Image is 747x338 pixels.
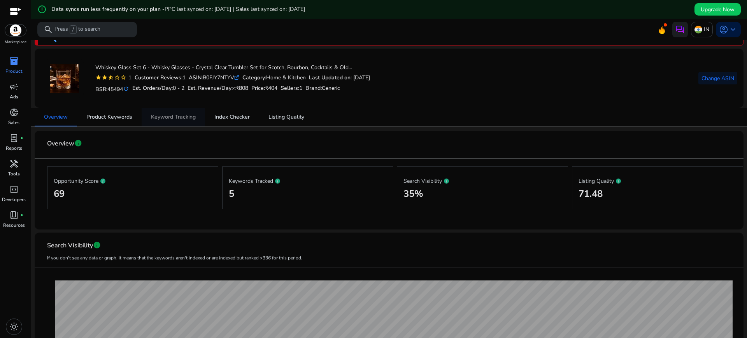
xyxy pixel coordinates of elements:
[20,214,23,217] span: fiber_manual_record
[95,74,102,81] mat-icon: star
[189,74,239,82] div: B0FJY7NTYV
[579,188,737,200] h2: 71.48
[305,84,321,92] span: Brand
[701,5,735,14] span: Upgrade Now
[8,170,20,177] p: Tools
[189,74,203,81] b: ASIN:
[51,6,305,13] h5: Data syncs run less frequently on your plan -
[242,74,266,81] b: Category:
[6,145,22,152] p: Reports
[102,74,108,81] mat-icon: star
[299,84,302,92] span: 1
[698,72,737,84] button: Change ASIN
[719,25,728,34] span: account_circle
[165,5,305,13] span: PPC last synced on: [DATE] | Sales last synced on: [DATE]
[8,119,19,126] p: Sales
[9,185,19,194] span: code_blocks
[9,82,19,91] span: campaign
[95,65,370,71] h4: Whiskey Glass Set 6 - Whisky Glasses - Crystal Clear Tumbler Set for Scotch, Bourbon, Cocktails &...
[44,114,68,120] span: Overview
[229,176,387,185] p: Keywords Tracked
[251,85,277,92] h5: Price:
[701,74,734,82] span: Change ASIN
[70,25,77,34] span: /
[694,3,741,16] button: Upgrade Now
[5,68,22,75] p: Product
[47,137,74,151] span: Overview
[2,196,26,203] p: Developers
[114,74,120,81] mat-icon: star_border
[214,114,250,120] span: Index Checker
[44,25,53,34] span: search
[54,25,100,34] p: Press to search
[135,74,186,82] div: 1
[704,23,709,36] p: IN
[132,85,184,92] h5: Est. Orders/Day:
[728,25,738,34] span: keyboard_arrow_down
[322,84,340,92] span: Generic
[126,74,132,82] div: 1
[403,176,562,185] p: Search Visibility
[135,74,182,81] b: Customer Reviews:
[123,85,129,93] mat-icon: refresh
[86,114,132,120] span: Product Keywords
[268,114,304,120] span: Listing Quality
[20,137,23,140] span: fiber_manual_record
[54,188,212,200] h2: 69
[9,133,19,143] span: lab_profile
[47,239,93,252] span: Search Visibility
[9,322,19,331] span: light_mode
[265,84,277,92] span: ₹404
[281,85,302,92] h5: Sellers:
[3,222,25,229] p: Resources
[9,108,19,117] span: donut_small
[403,188,562,200] h2: 35%
[173,84,184,92] span: 0 - 2
[9,56,19,66] span: inventory_2
[694,26,702,33] img: in.svg
[309,74,351,81] b: Last Updated on
[9,159,19,168] span: handyman
[74,139,82,147] span: info
[108,74,114,81] mat-icon: star_half
[50,64,79,93] img: 415iqgFuNrL._SS100_.jpg
[93,241,101,249] span: info
[9,210,19,220] span: book_4
[233,84,248,92] span: <₹808
[47,254,302,262] mat-card-subtitle: If you don't see any data or graph, it means that the keywords aren't indexed or are indexed but ...
[107,86,123,93] span: 45494
[5,25,26,36] img: amazon.svg
[242,74,306,82] div: Home & Kitchen
[120,74,126,81] mat-icon: star_border
[54,176,212,185] p: Opportunity Score
[151,114,196,120] span: Keyword Tracking
[37,5,47,14] mat-icon: error_outline
[305,85,340,92] h5: :
[579,176,737,185] p: Listing Quality
[10,93,18,100] p: Ads
[5,39,26,45] p: Marketplace
[229,188,387,200] h2: 5
[95,84,129,93] h5: BSR:
[188,85,248,92] h5: Est. Revenue/Day:
[309,74,370,82] div: : [DATE]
